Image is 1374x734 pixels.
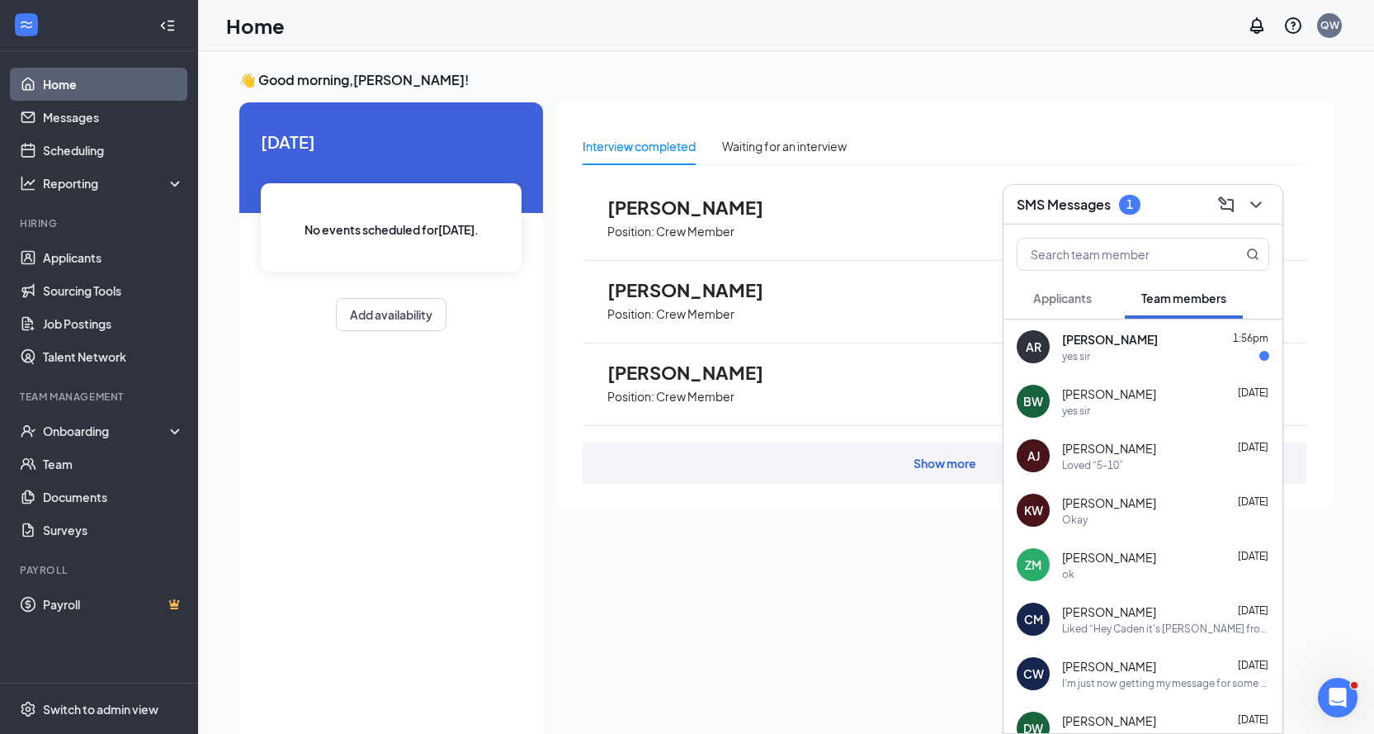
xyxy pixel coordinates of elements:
span: [DATE] [261,129,522,154]
div: Interview completed [583,137,696,155]
p: Crew Member [656,224,734,239]
svg: ComposeMessage [1216,195,1236,215]
span: [DATE] [1238,495,1268,508]
div: CM [1024,611,1043,627]
span: [PERSON_NAME] [1062,386,1156,402]
a: Messages [43,101,184,134]
div: AR [1026,339,1041,355]
p: Position: [607,306,654,322]
div: BW [1023,393,1043,410]
p: Crew Member [656,306,734,322]
a: Home [43,68,184,101]
div: yes sir [1062,404,1090,418]
div: CW [1023,665,1044,682]
div: Payroll [20,563,181,577]
div: 1 [1126,197,1133,211]
div: Show more [914,455,976,471]
a: Sourcing Tools [43,274,184,307]
a: Team [43,448,184,481]
span: [PERSON_NAME] [1062,713,1156,729]
div: Okay [1062,513,1088,527]
span: 1:56pm [1233,332,1268,344]
span: [PERSON_NAME] [607,197,789,218]
p: Position: [607,224,654,239]
a: Scheduling [43,134,184,167]
div: Liked “Hey Caden it's [PERSON_NAME] from [PERSON_NAME]'s dont come in tonight come in [DATE] at 5... [1062,622,1269,636]
span: [PERSON_NAME] [1062,658,1156,675]
svg: MagnifyingGlass [1246,248,1259,261]
span: Applicants [1033,291,1092,305]
div: Team Management [20,390,181,404]
div: Loved “5-10” [1062,458,1123,472]
div: Hiring [20,216,181,230]
h3: SMS Messages [1017,196,1111,214]
svg: ChevronDown [1246,195,1266,215]
div: ZM [1025,556,1041,573]
span: [PERSON_NAME] [1062,331,1158,348]
div: I'm just now getting my message for some reason I tried to do the online [1062,676,1269,690]
span: Team members [1141,291,1226,305]
span: [DATE] [1238,441,1268,453]
svg: UserCheck [20,423,36,439]
span: [DATE] [1238,713,1268,726]
svg: WorkstreamLogo [18,17,35,33]
input: Search team member [1018,239,1213,270]
svg: Settings [20,701,36,717]
button: ComposeMessage [1213,192,1239,218]
p: Crew Member [656,389,734,405]
h1: Home [226,12,285,40]
iframe: Intercom live chat [1318,678,1357,717]
div: ok [1062,567,1074,581]
p: Position: [607,389,654,405]
a: PayrollCrown [43,588,184,621]
div: Waiting for an interview [722,137,847,155]
a: Surveys [43,514,184,547]
span: [PERSON_NAME] [1062,604,1156,620]
svg: QuestionInfo [1283,16,1303,36]
div: AJ [1027,448,1040,464]
svg: Collapse [159,17,176,34]
span: [PERSON_NAME] [1062,549,1156,566]
a: Documents [43,481,184,514]
span: No events scheduled for [DATE] . [305,220,479,239]
a: Job Postings [43,307,184,340]
span: [DATE] [1238,604,1268,617]
span: [PERSON_NAME] [1062,495,1156,511]
svg: Notifications [1247,16,1267,36]
span: [DATE] [1238,550,1268,562]
svg: Analysis [20,175,36,192]
span: [PERSON_NAME] [607,279,789,301]
span: [PERSON_NAME] [1062,440,1156,457]
span: [PERSON_NAME] [607,362,789,383]
span: [DATE] [1238,386,1268,399]
span: [DATE] [1238,659,1268,671]
a: Talent Network [43,340,184,373]
div: QW [1320,18,1339,32]
div: Onboarding [43,423,170,439]
div: KW [1024,502,1043,519]
div: yes sir [1062,349,1090,363]
button: ChevronDown [1243,192,1269,218]
h3: 👋 Good morning, [PERSON_NAME] ! [239,71,1333,89]
a: Applicants [43,241,184,274]
div: Switch to admin view [43,701,158,717]
div: Reporting [43,175,185,192]
button: Add availability [336,298,446,331]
